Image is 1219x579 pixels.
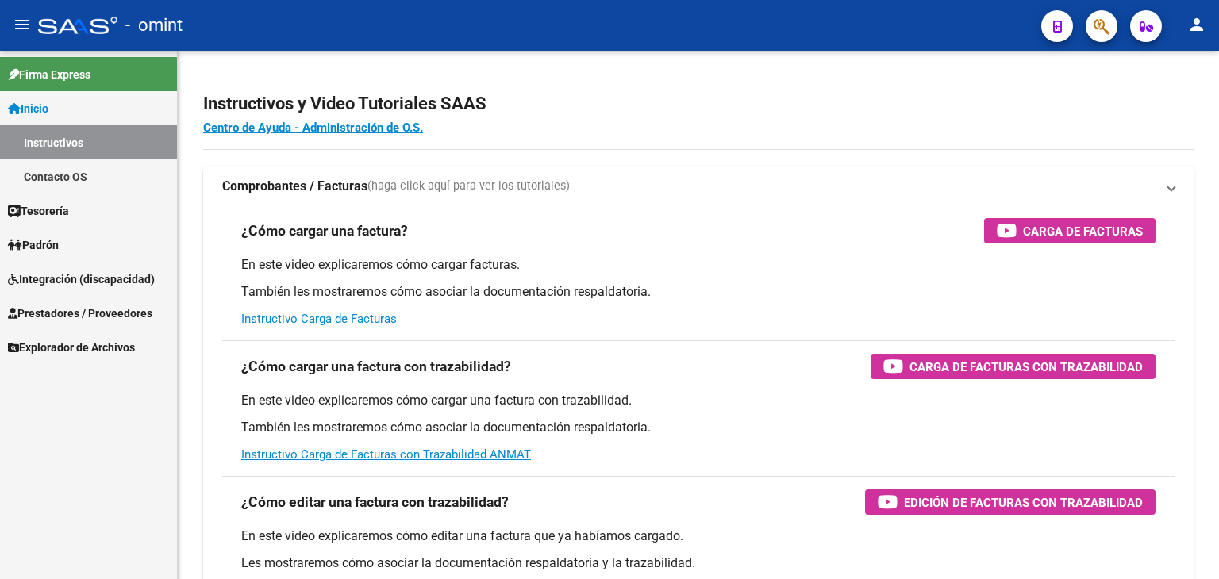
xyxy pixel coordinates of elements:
[1023,221,1143,241] span: Carga de Facturas
[904,493,1143,512] span: Edición de Facturas con Trazabilidad
[8,305,152,322] span: Prestadores / Proveedores
[984,218,1156,243] button: Carga de Facturas
[241,419,1156,436] p: También les mostraremos cómo asociar la documentación respaldatoria.
[241,527,1156,545] p: En este video explicaremos cómo editar una factura que ya habíamos cargado.
[241,491,509,513] h3: ¿Cómo editar una factura con trazabilidad?
[241,312,397,326] a: Instructivo Carga de Facturas
[125,8,183,43] span: - omint
[241,256,1156,274] p: En este video explicaremos cómo cargar facturas.
[8,100,48,117] span: Inicio
[13,15,32,34] mat-icon: menu
[222,178,367,195] strong: Comprobantes / Facturas
[871,354,1156,379] button: Carga de Facturas con Trazabilidad
[203,121,423,135] a: Centro de Ayuda - Administración de O.S.
[8,236,59,254] span: Padrón
[8,66,90,83] span: Firma Express
[241,392,1156,409] p: En este video explicaremos cómo cargar una factura con trazabilidad.
[8,202,69,220] span: Tesorería
[203,167,1194,205] mat-expansion-panel-header: Comprobantes / Facturas(haga click aquí para ver los tutoriales)
[241,447,531,462] a: Instructivo Carga de Facturas con Trazabilidad ANMAT
[241,220,408,242] h3: ¿Cómo cargar una factura?
[909,357,1143,377] span: Carga de Facturas con Trazabilidad
[241,554,1156,572] p: Les mostraremos cómo asociar la documentación respaldatoria y la trazabilidad.
[241,283,1156,301] p: También les mostraremos cómo asociar la documentación respaldatoria.
[367,178,570,195] span: (haga click aquí para ver los tutoriales)
[8,339,135,356] span: Explorador de Archivos
[241,355,511,378] h3: ¿Cómo cargar una factura con trazabilidad?
[203,89,1194,119] h2: Instructivos y Video Tutoriales SAAS
[865,489,1156,515] button: Edición de Facturas con Trazabilidad
[8,270,155,288] span: Integración (discapacidad)
[1187,15,1206,34] mat-icon: person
